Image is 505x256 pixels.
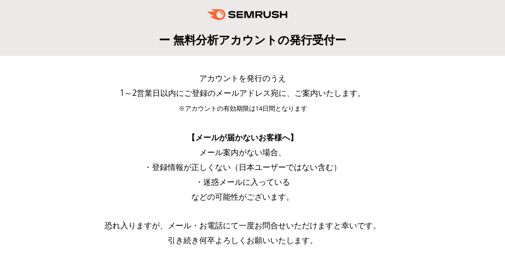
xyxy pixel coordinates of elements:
[199,147,286,158] span: メール案内がない場合、
[159,32,346,47] span: ー 無料分析アカウントの発行受付ー
[144,162,341,172] span: ・登録情報が正しくない（日本ユーザーではない含む）
[187,132,298,143] span: 【メールが届かないお客様へ】
[120,87,365,98] span: 1～2営業日以内にご登録のメールアドレス宛に、ご案内いたします。
[199,73,286,84] span: アカウントを発行のうえ
[168,235,318,246] span: 引き続き何卒よろしくお願いいたします。
[105,220,381,231] span: 恐れ入りますが、メール・お電話にて一度お問合せいただけますと幸いです。
[195,176,290,187] span: ・迷惑メールに入っている
[179,104,307,113] span: ※アカウントの有効期限は14日間となります
[191,191,294,202] span: などの可能性がございます。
